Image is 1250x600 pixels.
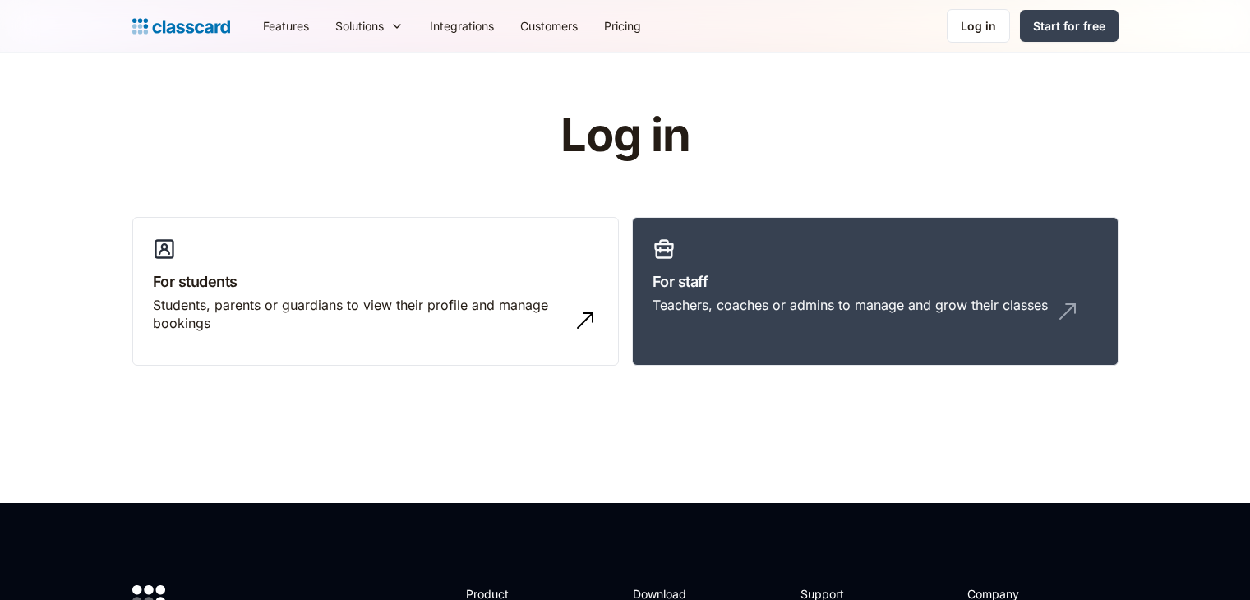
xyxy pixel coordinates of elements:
[417,7,507,44] a: Integrations
[947,9,1010,43] a: Log in
[250,7,322,44] a: Features
[1033,17,1105,35] div: Start for free
[591,7,654,44] a: Pricing
[653,270,1098,293] h3: For staff
[153,296,565,333] div: Students, parents or guardians to view their profile and manage bookings
[364,110,886,161] h1: Log in
[632,217,1119,367] a: For staffTeachers, coaches or admins to manage and grow their classes
[153,270,598,293] h3: For students
[335,17,384,35] div: Solutions
[507,7,591,44] a: Customers
[1020,10,1119,42] a: Start for free
[653,296,1048,314] div: Teachers, coaches or admins to manage and grow their classes
[132,217,619,367] a: For studentsStudents, parents or guardians to view their profile and manage bookings
[132,15,230,38] a: Logo
[961,17,996,35] div: Log in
